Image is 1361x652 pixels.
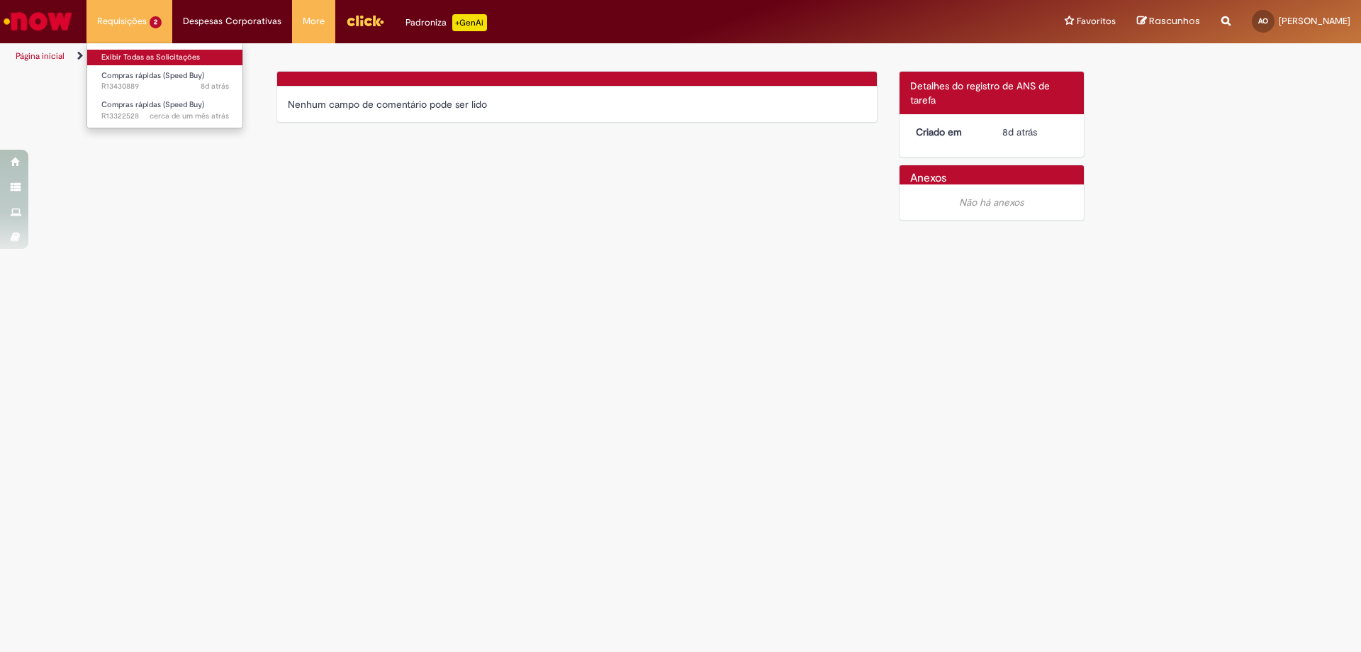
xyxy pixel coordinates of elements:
a: Aberto R13430889 : Compras rápidas (Speed Buy) [87,68,243,94]
span: 2 [150,16,162,28]
span: More [303,14,325,28]
time: 20/08/2025 08:46:58 [201,81,229,92]
span: Rascunhos [1149,14,1200,28]
span: Favoritos [1077,14,1116,28]
span: R13430889 [101,81,229,92]
span: Compras rápidas (Speed Buy) [101,99,204,110]
div: Nenhum campo de comentário pode ser lido [288,97,866,111]
div: Padroniza [405,14,487,31]
span: Requisições [97,14,147,28]
time: 25/07/2025 08:48:57 [150,111,229,121]
span: [PERSON_NAME] [1279,15,1350,27]
span: AO [1258,16,1268,26]
dt: Criado em [905,125,992,139]
a: Exibir Todas as Solicitações [87,50,243,65]
span: Despesas Corporativas [183,14,281,28]
span: R13322528 [101,111,229,122]
a: Aberto R13322528 : Compras rápidas (Speed Buy) [87,97,243,123]
h2: Anexos [910,172,946,185]
img: ServiceNow [1,7,74,35]
span: Detalhes do registro de ANS de tarefa [910,79,1050,106]
img: click_logo_yellow_360x200.png [346,10,384,31]
em: Não há anexos [959,196,1024,209]
a: Página inicial [16,50,65,62]
ul: Trilhas de página [11,43,897,70]
span: 8d atrás [201,81,229,92]
span: 8d atrás [1002,126,1037,138]
a: Rascunhos [1137,15,1200,28]
p: +GenAi [452,14,487,31]
time: 20/08/2025 14:06:03 [1002,126,1037,138]
span: cerca de um mês atrás [150,111,229,121]
ul: Requisições [86,43,243,128]
span: Compras rápidas (Speed Buy) [101,70,204,81]
div: 20/08/2025 14:06:03 [1002,125,1068,139]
